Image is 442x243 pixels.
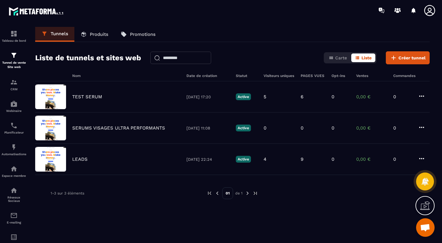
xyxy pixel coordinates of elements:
[2,47,26,74] a: formationformationTunnel de vente Site web
[236,156,251,163] p: Active
[10,122,18,129] img: scheduler
[236,125,251,131] p: Active
[72,74,180,78] h6: Nom
[361,55,372,60] span: Liste
[331,94,334,100] p: 0
[130,32,156,37] p: Promotions
[356,156,387,162] p: 0,00 €
[2,25,26,47] a: formationformationTableau de bord
[2,174,26,177] p: Espace membre
[301,74,325,78] h6: PAGES VUES
[393,74,415,78] h6: Commandes
[74,27,115,42] a: Produits
[264,94,266,100] p: 5
[51,31,68,36] p: Tunnels
[2,207,26,229] a: emailemailE-mailing
[252,190,258,196] img: next
[2,139,26,160] a: automationsautomationsAutomatisations
[2,131,26,134] p: Planificateur
[356,74,387,78] h6: Ventes
[2,160,26,182] a: automationsautomationsEspace membre
[186,126,230,130] p: [DATE] 11:08
[264,156,266,162] p: 4
[2,87,26,91] p: CRM
[2,196,26,202] p: Réseaux Sociaux
[186,95,230,99] p: [DATE] 17:20
[235,191,243,196] p: de 1
[301,125,303,131] p: 0
[393,156,412,162] p: 0
[2,61,26,69] p: Tunnel de vente Site web
[35,52,141,64] h2: Liste de tunnels et sites web
[301,156,303,162] p: 9
[186,74,230,78] h6: Date de création
[325,53,351,62] button: Carte
[398,55,426,61] span: Créer tunnel
[35,147,66,172] img: image
[90,32,108,37] p: Produits
[245,190,250,196] img: next
[236,93,251,100] p: Active
[10,52,18,59] img: formation
[2,152,26,156] p: Automatisations
[72,94,102,100] p: TEST SERUM
[9,6,64,17] img: logo
[51,191,84,195] p: 1-3 sur 3 éléments
[335,55,347,60] span: Carte
[2,182,26,207] a: social-networksocial-networkRéseaux Sociaux
[35,27,74,42] a: Tunnels
[10,143,18,151] img: automations
[393,125,412,131] p: 0
[10,233,18,241] img: accountant
[2,39,26,42] p: Tableau de bord
[331,156,334,162] p: 0
[207,190,212,196] img: prev
[2,221,26,224] p: E-mailing
[186,157,230,162] p: [DATE] 22:24
[264,125,266,131] p: 0
[2,96,26,117] a: automationsautomationsWebinaire
[393,94,412,100] p: 0
[72,125,165,131] p: SERUMS VISAGES ULTRA PERFORMANTS
[301,94,303,100] p: 6
[2,74,26,96] a: formationformationCRM
[351,53,375,62] button: Liste
[356,125,387,131] p: 0,00 €
[416,218,435,237] div: Ouvrir le chat
[356,94,387,100] p: 0,00 €
[264,74,294,78] h6: Visiteurs uniques
[35,116,66,140] img: image
[222,187,233,199] p: 01
[215,190,220,196] img: prev
[331,125,334,131] p: 0
[236,74,257,78] h6: Statut
[10,212,18,219] img: email
[386,51,430,64] button: Créer tunnel
[2,109,26,113] p: Webinaire
[72,156,88,162] p: LEADS
[10,30,18,37] img: formation
[10,187,18,194] img: social-network
[2,117,26,139] a: schedulerschedulerPlanificateur
[10,100,18,108] img: automations
[35,84,66,109] img: image
[115,27,162,42] a: Promotions
[10,79,18,86] img: formation
[10,165,18,173] img: automations
[331,74,350,78] h6: Opt-ins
